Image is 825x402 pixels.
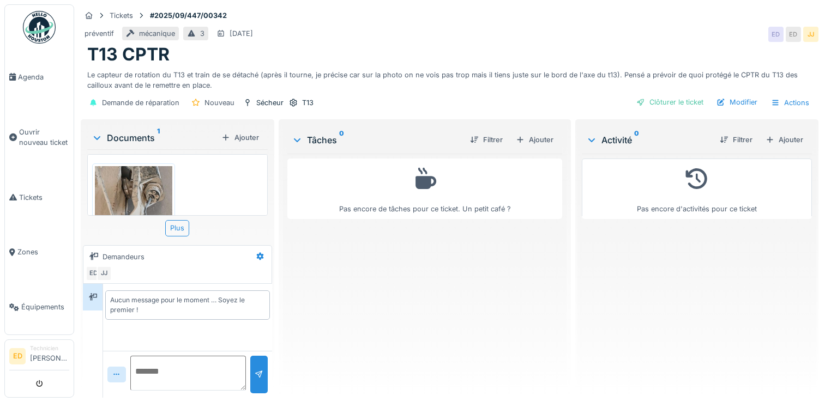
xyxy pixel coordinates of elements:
div: JJ [803,27,818,42]
span: Tickets [19,192,69,203]
div: mécanique [139,28,175,39]
div: Ajouter [761,132,808,147]
div: ED [86,266,101,281]
div: T13 [302,98,314,108]
div: Le capteur de rotation du T13 et train de se détaché (après il tourne, je précise car sur la phot... [87,65,812,90]
div: Ajouter [217,130,263,145]
div: 3 [200,28,204,39]
div: Aucun message pour le moment … Soyez le premier ! [110,295,265,315]
div: préventif [85,28,114,39]
li: [PERSON_NAME] [30,344,69,368]
div: Tâches [292,133,461,147]
sup: 0 [634,133,639,147]
div: Pas encore de tâches pour ce ticket. Un petit café ? [294,163,555,214]
div: Clôturer le ticket [632,95,708,109]
span: Ouvrir nouveau ticket [19,127,69,148]
div: Filtrer [715,132,757,147]
div: Nouveau [204,98,234,108]
div: [DATE] [230,28,253,39]
a: Zones [5,225,74,280]
span: Agenda [18,72,69,82]
div: Actions [766,95,814,111]
div: Demande de réparation [102,98,179,108]
div: Plus [165,220,189,236]
div: Technicien [30,344,69,352]
a: ED Technicien[PERSON_NAME] [9,344,69,370]
a: Agenda [5,50,74,105]
div: Ajouter [511,132,558,147]
div: JJ [97,266,112,281]
a: Équipements [5,279,74,334]
li: ED [9,348,26,364]
div: ED [786,27,801,42]
div: Filtrer [466,132,507,147]
div: Demandeurs [103,252,144,262]
a: Ouvrir nouveau ticket [5,105,74,170]
h1: T13 CPTR [87,44,170,65]
div: Tickets [110,10,133,21]
div: ED [768,27,784,42]
div: Sécheur [256,98,284,108]
span: Zones [17,247,69,257]
strong: #2025/09/447/00342 [146,10,231,21]
div: Activité [586,133,711,147]
img: Badge_color-CXgf-gQk.svg [23,11,56,44]
div: Modifier [712,95,762,109]
sup: 1 [157,131,160,144]
span: Équipements [21,302,69,312]
sup: 0 [339,133,344,147]
a: Tickets [5,170,74,225]
div: Documents [92,131,217,144]
div: Pas encore d'activités pour ce ticket [589,163,805,214]
img: fvdyhecyy033qqu8lr2nnq950b5c [95,166,172,270]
